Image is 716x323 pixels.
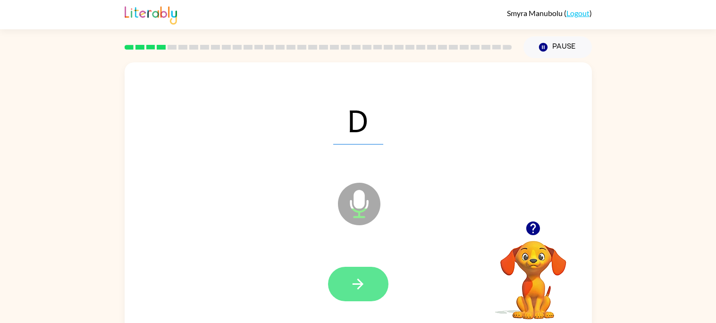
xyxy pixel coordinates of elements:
button: Pause [523,36,592,58]
a: Logout [566,8,590,17]
video: Your browser must support playing .mp4 files to use Literably. Please try using another browser. [486,226,581,321]
div: ( ) [507,8,592,17]
span: D [333,95,383,144]
img: Literably [125,4,177,25]
span: Smyra Manubolu [507,8,564,17]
